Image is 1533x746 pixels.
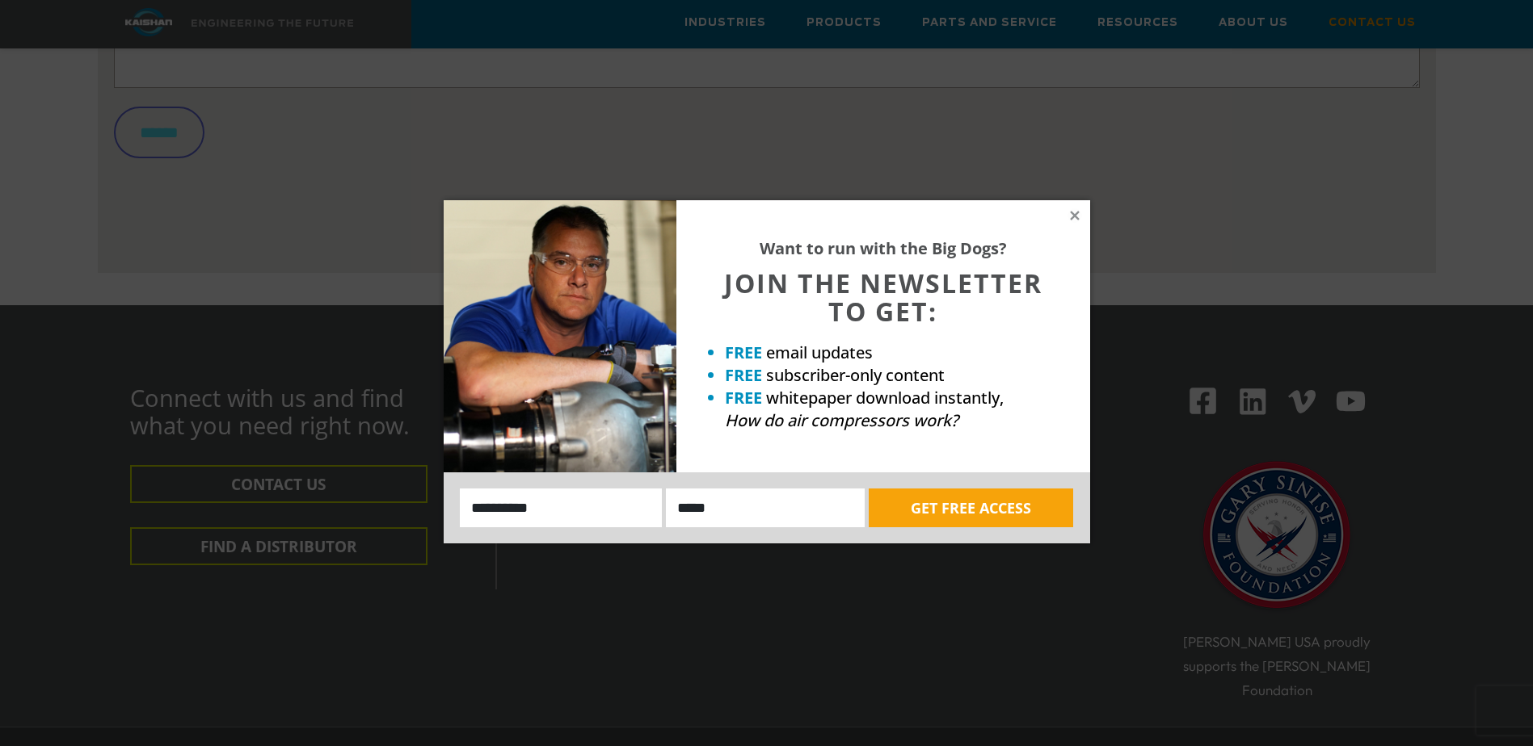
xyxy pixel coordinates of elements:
[725,409,958,431] em: How do air compressors work?
[766,364,945,386] span: subscriber-only content
[666,488,865,527] input: Email
[766,342,873,363] span: email updates
[725,364,762,386] strong: FREE
[725,342,762,363] strong: FREE
[1068,208,1082,223] button: Close
[760,237,1007,259] strong: Want to run with the Big Dogs?
[724,266,1042,329] span: JOIN THE NEWSLETTER TO GET:
[766,387,1004,409] span: whitepaper download instantly,
[460,488,663,527] input: Name:
[869,488,1073,527] button: GET FREE ACCESS
[725,387,762,409] strong: FREE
